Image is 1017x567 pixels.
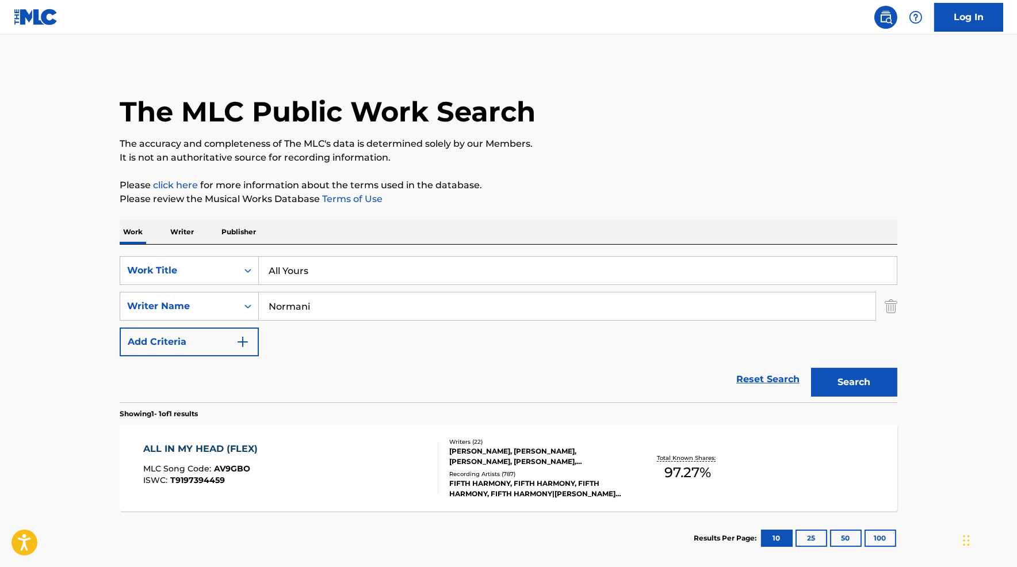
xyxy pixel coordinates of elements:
[127,264,231,277] div: Work Title
[449,437,623,446] div: Writers ( 22 )
[120,94,536,129] h1: The MLC Public Work Search
[143,442,263,456] div: ALL IN MY HEAD (FLEX)
[170,475,225,485] span: T9197394459
[731,367,805,392] a: Reset Search
[120,220,146,244] p: Work
[885,292,897,321] img: Delete Criterion
[657,454,718,462] p: Total Known Shares:
[865,530,896,547] button: 100
[959,512,1017,567] iframe: Chat Widget
[449,446,623,467] div: [PERSON_NAME], [PERSON_NAME], [PERSON_NAME], [PERSON_NAME], [PERSON_NAME], [PERSON_NAME], [PERSON...
[909,10,923,24] img: help
[143,475,170,485] span: ISWC :
[153,180,198,191] a: click here
[449,470,623,478] div: Recording Artists ( 787 )
[167,220,197,244] p: Writer
[664,462,711,483] span: 97.27 %
[694,533,759,543] p: Results Per Page:
[120,151,897,165] p: It is not an authoritative source for recording information.
[120,409,198,419] p: Showing 1 - 1 of 1 results
[879,10,893,24] img: search
[963,523,970,558] div: Drag
[120,178,897,192] p: Please for more information about the terms used in the database.
[120,192,897,206] p: Please review the Musical Works Database
[120,328,259,356] button: Add Criteria
[874,6,897,29] a: Public Search
[120,425,897,511] a: ALL IN MY HEAD (FLEX)MLC Song Code:AV9GBOISWC:T9197394459Writers (22)[PERSON_NAME], [PERSON_NAME]...
[830,530,862,547] button: 50
[904,6,927,29] div: Help
[934,3,1003,32] a: Log In
[236,335,250,349] img: 9d2ae6d4665cec9f34b9.svg
[127,299,231,313] div: Writer Name
[796,530,827,547] button: 25
[14,9,58,25] img: MLC Logo
[214,463,250,474] span: AV9GBO
[218,220,259,244] p: Publisher
[143,463,214,474] span: MLC Song Code :
[449,478,623,499] div: FIFTH HARMONY, FIFTH HARMONY, FIFTH HARMONY, FIFTH HARMONY|[PERSON_NAME] WAP, FIFTH HARMONY
[120,256,897,402] form: Search Form
[320,193,383,204] a: Terms of Use
[811,368,897,397] button: Search
[120,137,897,151] p: The accuracy and completeness of The MLC's data is determined solely by our Members.
[761,530,793,547] button: 10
